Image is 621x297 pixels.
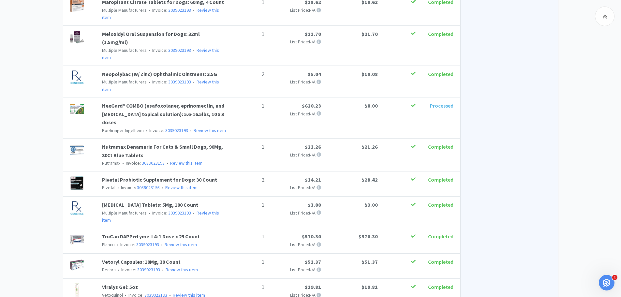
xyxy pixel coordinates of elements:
a: Viralys Gel: 5oz [102,284,138,290]
span: • [161,267,165,273]
a: 3039023193 [136,242,159,247]
span: Multiple Manufacturers [102,79,147,85]
span: $28.42 [362,176,378,183]
p: List Price: N/A [270,38,321,45]
span: Completed [428,201,453,208]
span: Completed [428,233,453,240]
a: 3039023193 [168,7,191,13]
iframe: Intercom live chat [599,275,614,290]
p: 1 [232,102,264,110]
span: • [192,79,196,85]
p: List Price: N/A [270,78,321,85]
span: • [192,210,196,216]
span: • [160,242,164,247]
span: $19.81 [305,284,321,290]
a: Review this item [194,127,226,133]
span: $21.26 [362,143,378,150]
p: List Price: N/A [270,266,321,273]
a: 3039023193 [137,185,160,190]
span: $21.26 [305,143,321,150]
span: Completed [428,284,453,290]
a: Review this item [102,79,219,92]
a: [MEDICAL_DATA] Tablets: 5Mg, 100 Count [102,201,198,208]
span: $14.21 [305,176,321,183]
img: 1f6a0a1ff45f46ceb83b06e49a4bd9f8_57631.jpeg [70,258,84,272]
a: Review this item [165,185,198,190]
span: • [121,160,125,166]
span: Invoice: [115,185,160,190]
a: NexGard® COMBO (esafoxolaner, eprinomectin, and [MEDICAL_DATA] topical solution): 5.6-16.5lbs, 10... [102,102,224,126]
span: Invoice: [147,210,191,216]
p: 2 [232,176,264,184]
a: Vetoryl Capsules: 10Mg, 30 Count [102,259,181,265]
p: 1 [232,232,264,241]
a: 3039023193 [168,79,191,85]
span: $5.04 [308,71,321,77]
img: 020212c2e8a6492592f1e3b45c508a91_377957.jpeg [70,30,84,44]
span: Completed [428,31,453,37]
span: • [166,160,169,166]
span: $0.00 [364,102,378,109]
span: $21.70 [305,31,321,37]
span: Completed [428,143,453,150]
a: Neopolybac (W/ Zinc) Ophthalmic Ointment: 3.5G [102,71,217,77]
span: Nutramax [102,160,120,166]
img: 9c6d7b871b6b41ac9c6a1145a6828a4a_575433.jpeg [70,70,84,84]
span: $620.23 [302,102,321,109]
span: • [161,185,164,190]
a: 3039023193 [165,127,188,133]
span: Processed [430,102,453,109]
p: List Price: N/A [270,7,321,14]
a: 3039023193 [137,267,160,273]
span: $570.30 [302,233,321,240]
span: Invoice: [116,267,160,273]
a: 3039023193 [142,160,165,166]
span: Completed [428,259,453,265]
img: 6d369dd4eebb433ba93feab500b1d5c8_568100.jpeg [70,102,84,116]
span: • [145,127,148,133]
span: Invoice: [147,47,191,53]
a: Pivetal Probiotic Supplement for Dogs: 30 Count [102,176,217,183]
span: Elanco [102,242,115,247]
span: $19.81 [362,284,378,290]
span: Invoice: [115,242,159,247]
a: Nutramax Denamarin For Cats & Small Dogs, 90Mg, 30Ct Blue Tablets [102,143,223,158]
a: Review this item [165,242,197,247]
img: 6fc83d29b309426b815bdd5ed26480e8_475041.jpeg [70,232,84,247]
p: 1 [232,143,264,151]
span: $570.30 [359,233,378,240]
span: $3.00 [308,201,321,208]
span: • [189,127,193,133]
span: • [148,210,151,216]
a: 3039023193 [168,210,191,216]
span: Pivetal [102,185,115,190]
span: • [148,7,151,13]
span: • [192,7,196,13]
a: 3039023193 [168,47,191,53]
span: Completed [428,176,453,183]
span: $51.37 [305,259,321,265]
span: 1 [612,275,617,280]
a: Review this item [170,160,202,166]
span: Completed [428,71,453,77]
p: 1 [232,201,264,209]
a: Review this item [166,267,198,273]
a: TruCan DAPPi+Lyme-L4: 1 Dose x 25 Count [102,233,200,240]
p: List Price: N/A [270,241,321,248]
img: 8ef0c56a566349ab8adc55d9d616426a_63909.jpeg [70,143,84,157]
span: Invoice: [120,160,165,166]
span: Multiple Manufacturers [102,47,147,53]
img: 466717cf64d748ff8e43ac46eae8e183_369346.jpeg [70,201,84,215]
span: $21.70 [362,31,378,37]
span: Boehringer Ingelheim [102,127,144,133]
p: List Price: N/A [270,151,321,158]
p: List Price: N/A [270,209,321,216]
img: 1047d7abfa8b4da7a3e484b063e66917_316689.jpeg [70,176,84,190]
span: Multiple Manufacturers [102,7,147,13]
span: Invoice: [144,127,188,133]
span: Dechra [102,267,116,273]
span: Invoice: [147,7,191,13]
span: • [116,242,119,247]
span: • [117,267,120,273]
span: $51.37 [362,259,378,265]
